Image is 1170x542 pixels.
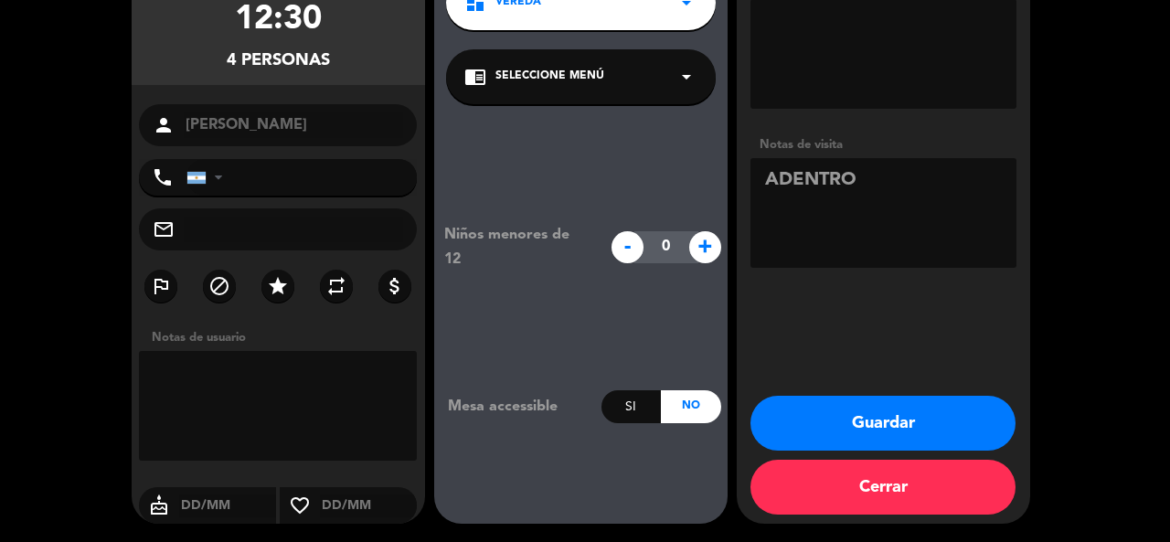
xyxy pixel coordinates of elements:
[143,328,425,347] div: Notas de usuario
[153,114,175,136] i: person
[152,166,174,188] i: phone
[750,460,1016,515] button: Cerrar
[187,160,229,195] div: Argentina: +54
[320,494,418,517] input: DD/MM
[431,223,601,271] div: Niños menores de 12
[150,275,172,297] i: outlined_flag
[325,275,347,297] i: repeat
[384,275,406,297] i: attach_money
[280,494,320,516] i: favorite_border
[464,66,486,88] i: chrome_reader_mode
[750,135,1016,154] div: Notas de visita
[434,395,601,419] div: Mesa accessible
[227,48,330,74] div: 4 personas
[267,275,289,297] i: star
[139,494,179,516] i: cake
[495,68,604,86] span: Seleccione Menú
[661,390,720,423] div: No
[689,231,721,263] span: +
[675,66,697,88] i: arrow_drop_down
[179,494,277,517] input: DD/MM
[601,390,661,423] div: Si
[612,231,643,263] span: -
[153,218,175,240] i: mail_outline
[750,396,1016,451] button: Guardar
[208,275,230,297] i: block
